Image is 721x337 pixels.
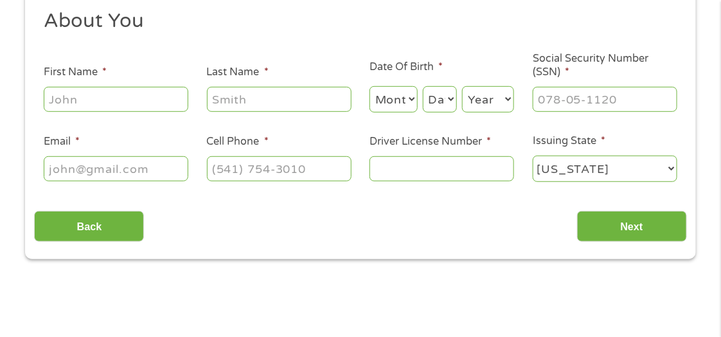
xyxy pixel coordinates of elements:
[207,135,269,149] label: Cell Phone
[207,87,352,111] input: Smith
[533,52,677,79] label: Social Security Number (SSN)
[44,156,188,181] input: john@gmail.com
[44,66,107,79] label: First Name
[369,135,491,149] label: Driver License Number
[207,156,352,181] input: (541) 754-3010
[533,87,677,111] input: 078-05-1120
[34,211,144,242] input: Back
[207,66,269,79] label: Last Name
[44,135,80,149] label: Email
[369,60,443,74] label: Date Of Birth
[533,134,605,148] label: Issuing State
[44,8,668,34] h2: About You
[577,211,687,242] input: Next
[44,87,188,111] input: John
